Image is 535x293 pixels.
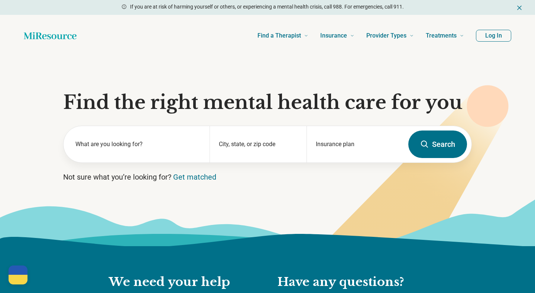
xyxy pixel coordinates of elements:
a: Insurance [320,21,354,51]
a: Treatments [426,21,464,51]
span: Insurance [320,30,347,41]
button: Search [408,131,467,158]
button: Dismiss [516,3,523,12]
span: Provider Types [366,30,406,41]
p: Not sure what you’re looking for? [63,172,472,182]
a: Provider Types [366,21,414,51]
span: Treatments [426,30,457,41]
a: Home page [24,28,77,43]
h2: Have any questions? [278,274,426,290]
button: Log In [476,30,511,42]
label: What are you looking for? [75,140,201,149]
p: If you are at risk of harming yourself or others, or experiencing a mental health crisis, call 98... [130,3,404,11]
h1: Find the right mental health care for you [63,91,472,114]
a: Get matched [173,173,216,181]
a: Find a Therapist [257,21,308,51]
span: Find a Therapist [257,30,301,41]
h2: We need your help [109,274,263,290]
